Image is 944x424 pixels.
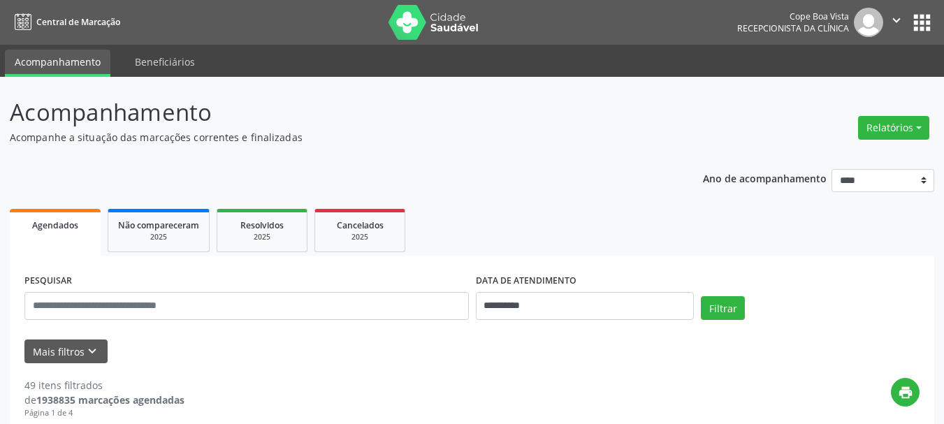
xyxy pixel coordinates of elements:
div: de [24,393,184,407]
div: 2025 [325,232,395,242]
a: Central de Marcação [10,10,120,34]
i:  [889,13,904,28]
span: Resolvidos [240,219,284,231]
button: apps [910,10,934,35]
div: Cope Boa Vista [737,10,849,22]
div: Página 1 de 4 [24,407,184,419]
div: 2025 [118,232,199,242]
i: keyboard_arrow_down [85,344,100,359]
span: Não compareceram [118,219,199,231]
span: Agendados [32,219,78,231]
a: Beneficiários [125,50,205,74]
button: Relatórios [858,116,929,140]
span: Recepcionista da clínica [737,22,849,34]
span: Central de Marcação [36,16,120,28]
strong: 1938835 marcações agendadas [36,393,184,407]
span: Cancelados [337,219,384,231]
button:  [883,8,910,37]
div: 2025 [227,232,297,242]
button: Mais filtroskeyboard_arrow_down [24,339,108,364]
button: Filtrar [701,296,745,320]
p: Ano de acompanhamento [703,169,827,187]
label: DATA DE ATENDIMENTO [476,270,576,292]
p: Acompanhe a situação das marcações correntes e finalizadas [10,130,657,145]
img: img [854,8,883,37]
label: PESQUISAR [24,270,72,292]
div: 49 itens filtrados [24,378,184,393]
i: print [898,385,913,400]
p: Acompanhamento [10,95,657,130]
a: Acompanhamento [5,50,110,77]
button: print [891,378,920,407]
